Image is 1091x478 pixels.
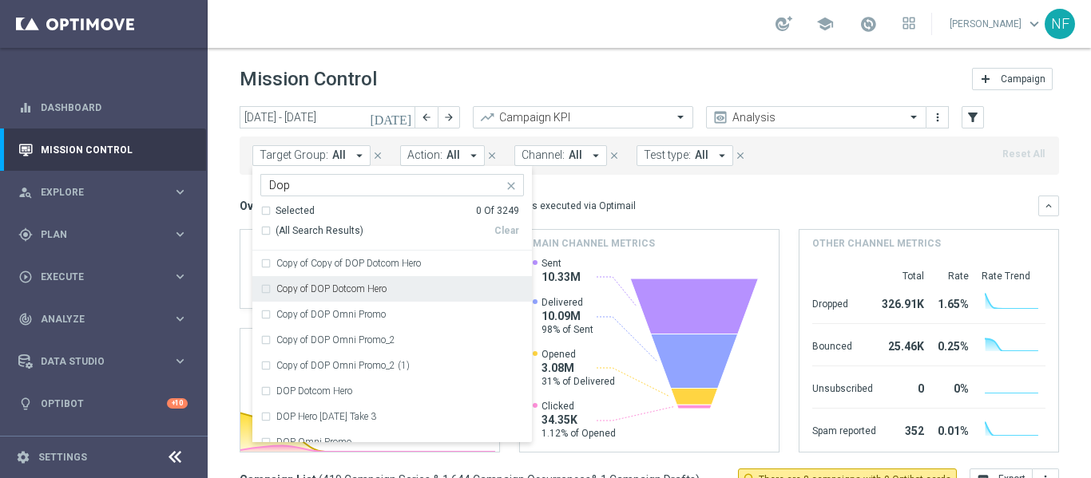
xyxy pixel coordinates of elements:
div: Copy of Copy of DOP Dotcom Hero [260,251,524,276]
div: gps_fixed Plan keyboard_arrow_right [18,228,188,241]
label: DOP Hero [DATE] Take 3 [276,412,376,421]
div: Optibot [18,382,188,425]
ng-select: Campaign KPI [473,106,693,128]
i: trending_up [479,109,495,125]
div: +10 [167,398,188,409]
div: 352 [883,417,924,442]
span: Execute [41,272,173,282]
i: close [486,150,498,161]
span: Explore [41,188,173,197]
div: equalizer Dashboard [18,101,188,114]
div: 0% [930,374,969,400]
div: Analyze [18,312,173,326]
div: Spam reported [812,417,876,442]
button: lightbulb Optibot +10 [18,397,188,410]
i: close [505,180,518,192]
button: close [733,147,748,164]
button: person_search Explore keyboard_arrow_right [18,186,188,199]
span: 31% of Delivered [542,375,615,388]
button: Action: All arrow_drop_down [400,145,485,166]
label: Copy of DOP Omni Promo [276,310,386,319]
i: arrow_back [421,112,432,123]
div: Copy of DOP Dotcom Hero [260,276,524,302]
span: Delivered [542,296,593,309]
span: Analyze [41,314,173,324]
i: filter_alt [966,110,980,124]
div: Total [883,270,924,282]
div: 0 [883,374,924,400]
div: Copy of DOP Omni Promo [260,302,524,327]
span: Clicked [542,400,616,413]
button: Test type: All arrow_drop_down [637,145,733,166]
div: Mission Control [18,128,188,171]
div: 326.91K [883,290,924,315]
div: Copy of DOP Omni Promo_2 [260,327,524,353]
i: close [372,150,383,161]
i: more_vert [931,111,944,124]
button: keyboard_arrow_down [1038,196,1059,216]
i: keyboard_arrow_right [173,354,188,369]
button: Mission Control [18,144,188,156]
span: All [332,148,346,162]
button: filter_alt [962,106,984,128]
span: All [569,148,582,162]
h4: Other channel metrics [812,236,941,251]
span: Sent [542,257,581,270]
span: keyboard_arrow_down [1026,15,1043,33]
div: DOP Dotcom Hero [260,378,524,404]
i: arrow_forward [443,112,454,123]
div: Rate Trend [982,270,1045,282]
i: settings [16,450,30,464]
span: 3.08M [542,361,615,375]
i: keyboard_arrow_right [173,269,188,284]
div: play_circle_outline Execute keyboard_arrow_right [18,271,188,283]
i: arrow_drop_down [352,148,367,163]
label: Copy of DOP Omni Promo_2 [276,335,395,345]
i: preview [712,109,728,125]
span: Data Studio [41,357,173,366]
button: Target Group: All arrow_drop_down [252,145,371,166]
label: DOP Omni Promo [276,437,351,447]
button: [DATE] [367,106,415,130]
span: 10.09M [542,309,593,323]
i: equalizer [18,101,33,115]
label: Copy of DOP Omni Promo_2 (1) [276,361,410,370]
button: more_vert [930,108,946,127]
button: track_changes Analyze keyboard_arrow_right [18,313,188,326]
label: Copy of DOP Dotcom Hero [276,284,387,294]
span: 10.33M [542,270,581,284]
div: Dropped [812,290,876,315]
a: Settings [38,452,87,462]
span: Test type: [644,148,691,162]
div: 25.46K [883,332,924,358]
div: Data Studio [18,354,173,369]
span: 34.35K [542,413,616,427]
input: Select date range [240,106,415,128]
i: keyboard_arrow_right [173,184,188,199]
div: 1.65% [930,290,969,315]
div: Selected [276,204,315,218]
div: Bounced [812,332,876,358]
span: Opened [542,348,615,361]
i: close [609,150,620,161]
i: keyboard_arrow_right [173,227,188,242]
span: Campaign [1001,73,1045,85]
div: 0 Of 3249 [476,204,519,218]
i: gps_fixed [18,227,33,242]
i: arrow_drop_down [589,148,603,163]
div: DOP Omni Promo [260,429,524,455]
div: NF [1045,9,1075,39]
span: 98% of Sent [542,323,593,336]
button: Data Studio keyboard_arrow_right [18,355,188,368]
span: Action: [407,148,442,162]
i: keyboard_arrow_right [173,311,188,326]
span: Target Group: [260,148,328,162]
div: Plan [18,227,173,242]
a: Mission Control [41,128,188,171]
div: Explore [18,185,173,199]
